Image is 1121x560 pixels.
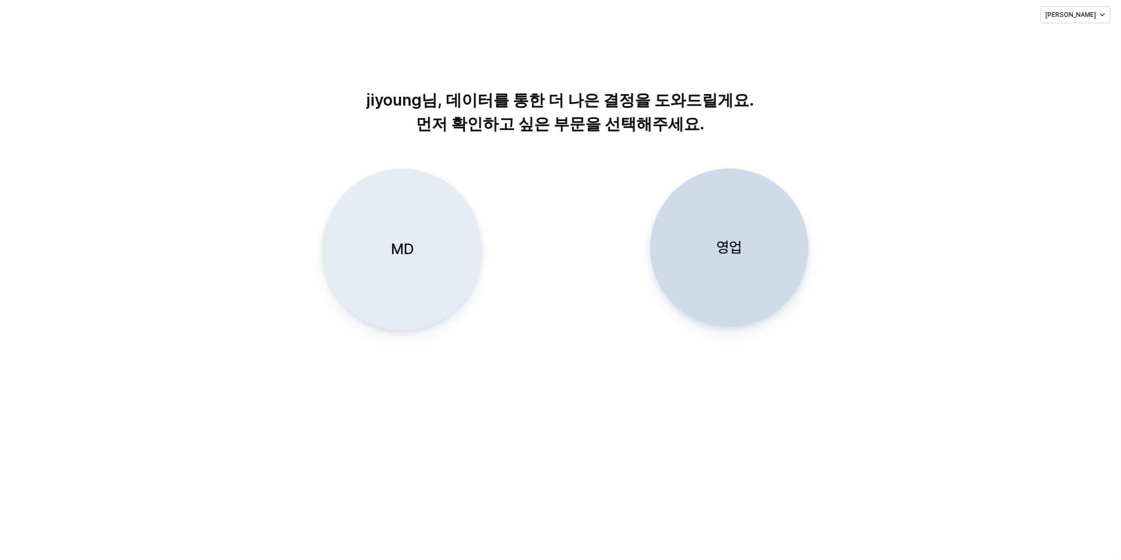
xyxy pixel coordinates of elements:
[1046,11,1096,19] p: [PERSON_NAME]
[391,239,413,259] p: MD
[717,238,742,257] p: 영업
[291,88,830,136] p: jiyoung님, 데이터를 통한 더 나은 결정을 도와드릴게요. 먼저 확인하고 싶은 부문을 선택해주세요.
[650,169,809,327] button: 영업
[323,169,481,330] button: MD
[1041,6,1110,23] button: [PERSON_NAME]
